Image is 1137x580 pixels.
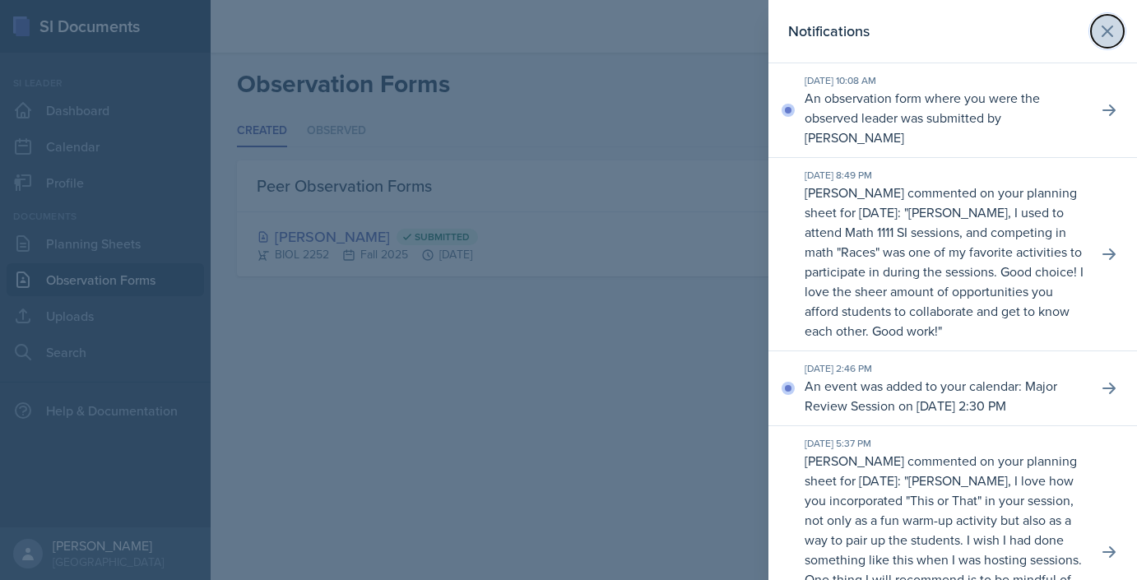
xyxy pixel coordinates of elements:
[788,20,870,43] h2: Notifications
[805,88,1084,147] p: An observation form where you were the observed leader was submitted by [PERSON_NAME]
[805,361,1084,376] div: [DATE] 2:46 PM
[805,203,1084,340] p: [PERSON_NAME], I used to attend Math 1111 SI sessions, and competing in math "Races" was one of m...
[805,376,1084,415] p: An event was added to your calendar: Major Review Session on [DATE] 2:30 PM
[805,436,1084,451] div: [DATE] 5:37 PM
[805,73,1084,88] div: [DATE] 10:08 AM
[805,183,1084,341] p: [PERSON_NAME] commented on your planning sheet for [DATE]: " "
[805,168,1084,183] div: [DATE] 8:49 PM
